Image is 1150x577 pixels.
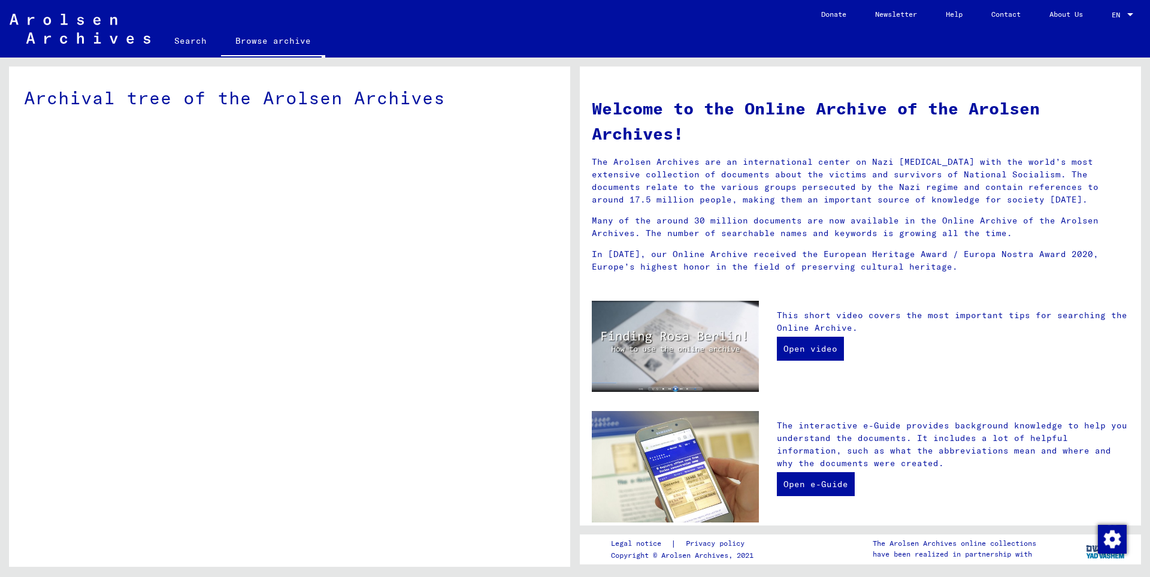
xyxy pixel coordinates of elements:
[1097,524,1126,553] div: Change consent
[1084,534,1128,564] img: yv_logo.png
[592,411,759,522] img: eguide.jpg
[676,537,759,550] a: Privacy policy
[611,537,671,550] a: Legal notice
[221,26,325,58] a: Browse archive
[24,84,555,111] div: Archival tree of the Arolsen Archives
[777,309,1129,334] p: This short video covers the most important tips for searching the Online Archive.
[777,337,844,361] a: Open video
[1112,11,1125,19] span: EN
[592,96,1129,146] h1: Welcome to the Online Archive of the Arolsen Archives!
[160,26,221,55] a: Search
[10,14,150,44] img: Arolsen_neg.svg
[873,549,1036,560] p: have been realized in partnership with
[777,472,855,496] a: Open e-Guide
[873,538,1036,549] p: The Arolsen Archives online collections
[611,550,759,561] p: Copyright © Arolsen Archives, 2021
[777,419,1129,470] p: The interactive e-Guide provides background knowledge to help you understand the documents. It in...
[1098,525,1127,554] img: Change consent
[592,156,1129,206] p: The Arolsen Archives are an international center on Nazi [MEDICAL_DATA] with the world’s most ext...
[592,301,759,392] img: video.jpg
[592,215,1129,240] p: Many of the around 30 million documents are now available in the Online Archive of the Arolsen Ar...
[592,248,1129,273] p: In [DATE], our Online Archive received the European Heritage Award / Europa Nostra Award 2020, Eu...
[611,537,759,550] div: |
